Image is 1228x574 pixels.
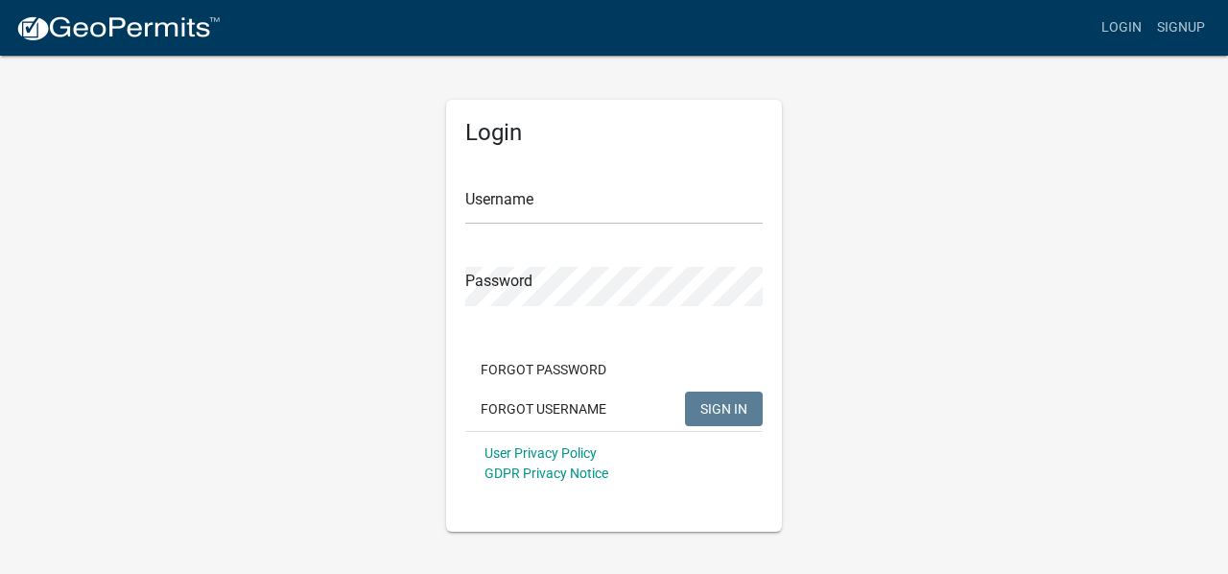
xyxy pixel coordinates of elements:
span: SIGN IN [700,400,747,416]
a: Login [1094,10,1149,46]
h5: Login [465,119,763,147]
button: Forgot Username [465,392,622,426]
button: SIGN IN [685,392,763,426]
a: Signup [1149,10,1213,46]
button: Forgot Password [465,352,622,387]
a: GDPR Privacy Notice [484,466,608,481]
a: User Privacy Policy [484,445,597,461]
